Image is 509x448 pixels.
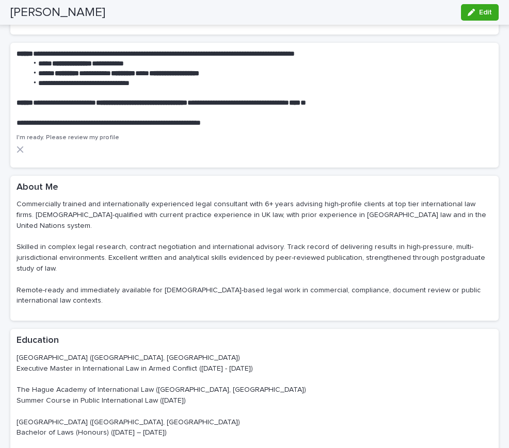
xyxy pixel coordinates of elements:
[479,9,492,16] span: Edit
[17,182,58,193] h2: About Me
[17,199,492,306] p: Commercially trained and internationally experienced legal consultant with 6+ years advising high...
[17,335,59,346] h2: Education
[17,135,119,141] span: I'm ready. Please review my profile
[10,5,105,20] h2: [PERSON_NAME]
[461,4,499,21] button: Edit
